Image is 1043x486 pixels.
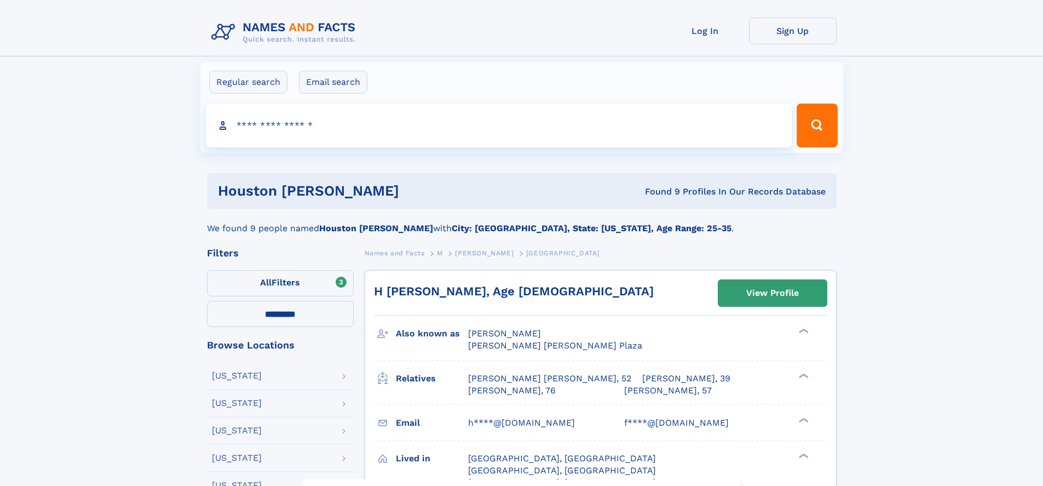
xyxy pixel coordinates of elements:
[718,280,827,306] a: View Profile
[468,340,642,351] span: [PERSON_NAME] [PERSON_NAME] Plaza
[365,246,425,260] a: Names and Facts
[452,223,731,233] b: City: [GEOGRAPHIC_DATA], State: [US_STATE], Age Range: 25-35
[468,465,656,476] span: [GEOGRAPHIC_DATA], [GEOGRAPHIC_DATA]
[437,249,443,257] span: M
[437,246,443,260] a: M
[796,328,809,335] div: ❯
[396,324,468,343] h3: Also known as
[207,18,365,47] img: Logo Names and Facts
[212,426,262,435] div: [US_STATE]
[260,277,272,288] span: All
[207,340,354,350] div: Browse Locations
[212,399,262,408] div: [US_STATE]
[642,373,730,385] a: [PERSON_NAME], 39
[209,71,287,94] label: Regular search
[218,184,522,198] h1: houston [PERSON_NAME]
[319,223,433,233] b: Houston [PERSON_NAME]
[661,18,749,44] a: Log In
[746,281,799,306] div: View Profile
[299,71,367,94] label: Email search
[796,416,809,424] div: ❯
[396,449,468,468] h3: Lived in
[796,372,809,379] div: ❯
[374,284,654,298] a: H [PERSON_NAME], Age [DEMOGRAPHIC_DATA]
[207,248,354,258] div: Filters
[396,414,468,432] h3: Email
[468,453,656,464] span: [GEOGRAPHIC_DATA], [GEOGRAPHIC_DATA]
[212,371,262,380] div: [US_STATE]
[207,270,354,296] label: Filters
[455,249,514,257] span: [PERSON_NAME]
[624,385,712,397] a: [PERSON_NAME], 57
[455,246,514,260] a: [PERSON_NAME]
[526,249,600,257] span: [GEOGRAPHIC_DATA]
[796,452,809,459] div: ❯
[212,454,262,462] div: [US_STATE]
[396,369,468,388] h3: Relatives
[468,373,631,385] a: [PERSON_NAME] [PERSON_NAME], 52
[468,385,556,397] a: [PERSON_NAME], 76
[468,328,541,339] span: [PERSON_NAME]
[797,104,837,147] button: Search Button
[206,104,792,147] input: search input
[207,209,837,235] div: We found 9 people named with .
[749,18,837,44] a: Sign Up
[522,186,826,198] div: Found 9 Profiles In Our Records Database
